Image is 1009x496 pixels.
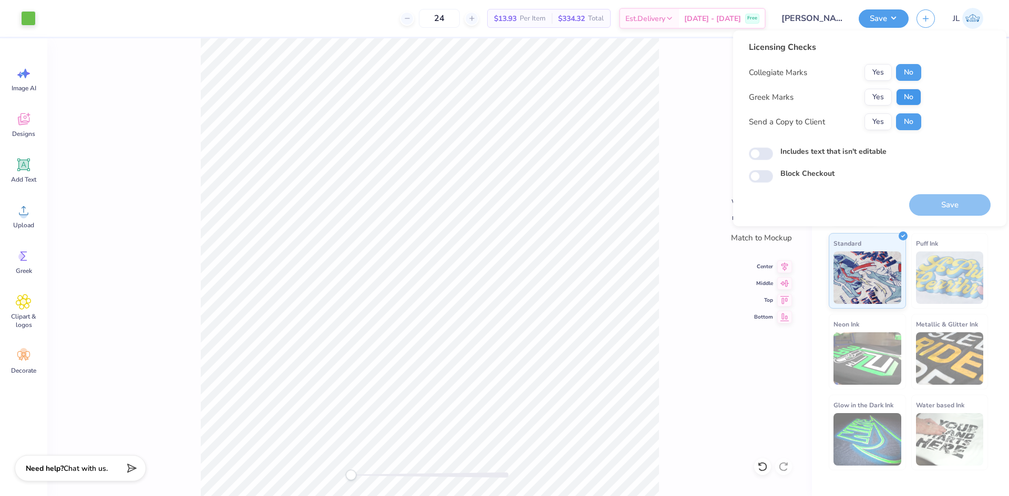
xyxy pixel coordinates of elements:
span: $334.32 [558,13,585,24]
img: Jairo Laqui [962,8,983,29]
span: Center [754,262,773,271]
button: No [896,113,921,130]
div: Accessibility label [346,470,356,480]
span: Standard [833,238,861,249]
button: Yes [864,113,892,130]
span: Clipart & logos [6,312,41,329]
span: Designs [12,130,35,138]
img: Neon Ink [833,332,901,385]
div: Licensing Checks [749,41,921,54]
span: Total [588,13,604,24]
span: [DATE] - [DATE] [684,13,741,24]
span: Chat with us. [64,463,108,473]
span: Puff Ink [916,238,938,249]
button: No [896,89,921,105]
span: Middle [754,279,773,288]
div: Collegiate Marks [749,67,807,79]
input: – – [419,9,460,28]
span: Top [754,296,773,304]
span: Decorate [11,366,36,375]
span: Bottom [754,313,773,321]
button: Save [859,9,909,28]
strong: Need help? [26,463,64,473]
span: Image AI [12,84,36,92]
button: Yes [864,64,892,81]
span: Per Item [520,13,545,24]
span: Glow in the Dark Ink [833,399,893,410]
label: Includes text that isn't editable [780,146,887,157]
img: Water based Ink [916,413,984,466]
img: Puff Ink [916,251,984,304]
span: Greek [16,267,32,275]
span: JL [953,13,960,25]
div: Send a Copy to Client [749,116,825,128]
span: Metallic & Glitter Ink [916,319,978,330]
span: Upload [13,221,34,229]
label: Block Checkout [780,168,835,179]
img: Glow in the Dark Ink [833,413,901,466]
span: Est. Delivery [625,13,665,24]
img: Metallic & Glitter Ink [916,332,984,385]
span: Add Text [11,175,36,184]
img: Standard [833,251,901,304]
button: Yes [864,89,892,105]
button: No [896,64,921,81]
span: Neon Ink [833,319,859,330]
input: Untitled Design [774,8,851,29]
a: JL [948,8,988,29]
span: $13.93 [494,13,517,24]
div: Greek Marks [749,91,794,103]
span: Water based Ink [916,399,964,410]
span: Free [747,15,757,22]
